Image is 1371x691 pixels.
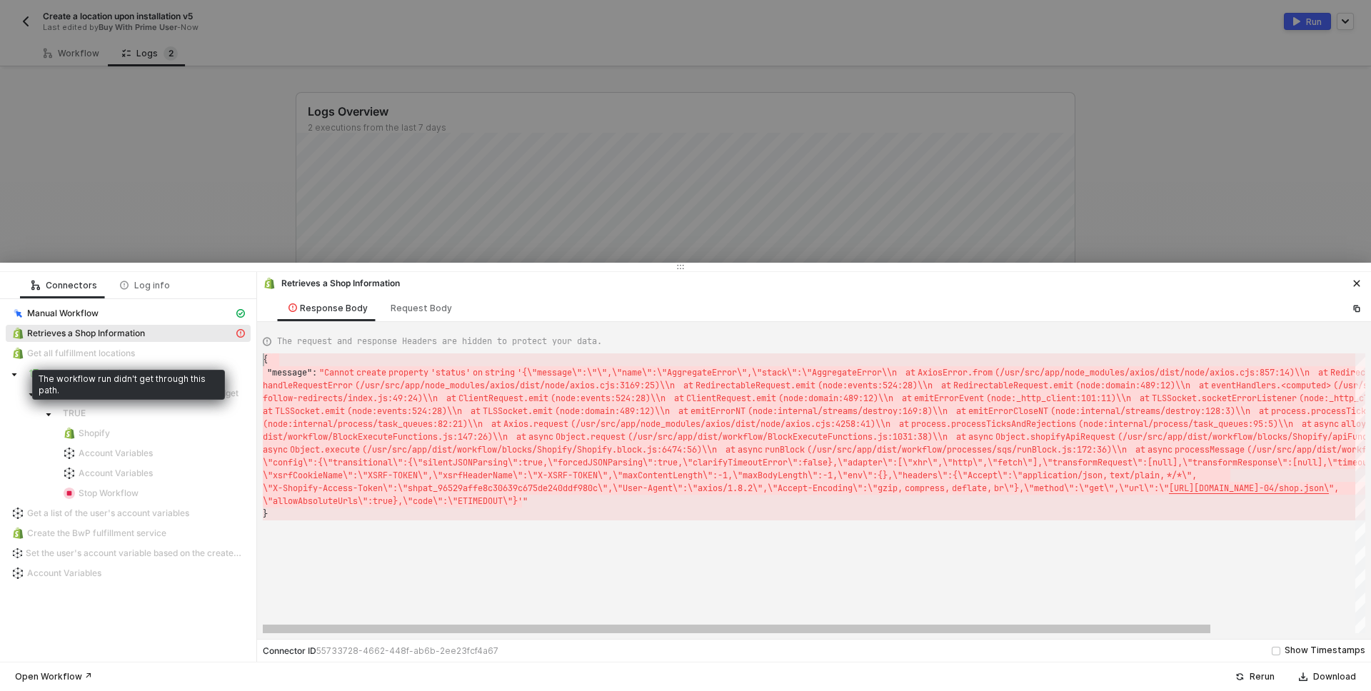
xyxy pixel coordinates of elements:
span: · [1331,379,1333,392]
span: at [683,380,693,391]
span: text/plain, [1110,470,1165,481]
span: · [428,366,431,379]
span: · [693,379,695,392]
span: ·· [898,392,902,405]
span: · [688,405,690,418]
span: (/usr/src/app/dist/workflow/BlockExecuteFunctions. [628,431,878,443]
span: property [388,367,428,378]
span: } [263,508,268,520]
button: Rerun [1226,668,1284,685]
span: ·· [893,392,898,405]
div: Rerun [1250,671,1275,682]
span: eventHandlers.<computed> [1211,380,1331,391]
div: Request Body [391,303,452,314]
span: Stop Workflow [57,485,251,502]
span: at [1135,444,1145,455]
span: ·· [1190,379,1195,392]
span: · [481,405,483,418]
span: · [948,405,950,418]
span: · [723,443,725,456]
span: ·· [670,405,674,418]
span: Object.request [556,431,626,443]
span: dist/workflow/BlockExecuteFunctions.js:147:26)\\n [263,431,508,443]
span: (node:_http_client:101:11)\\n [986,393,1131,404]
span: \"xsrfCookieName\":\"XSRF-TOKEN\",\"xsrfHeaderName [263,470,513,481]
span: .js:172:36)\\n [1057,444,1127,455]
span: at [1259,405,1269,417]
span: (/usr/src/app/dist/workflow/blocks/Shopify/apiFunc [1118,431,1367,443]
span: · [815,379,818,392]
span: string [485,367,515,378]
span: Account Variables [6,565,251,582]
span: · [1312,418,1314,430]
span: caret-down [11,371,18,378]
span: · [345,405,347,418]
span: · [317,366,319,379]
span: icon-success-page [1235,672,1244,681]
span: · [1172,443,1175,456]
span: ·· [679,379,683,392]
img: integration-icon [12,528,24,539]
button: Download [1290,668,1365,685]
span: at [1140,393,1150,404]
span: ·· [719,443,723,456]
div: Log info [120,280,170,291]
span: · [1131,392,1133,405]
span: \"X-Shopify-Access-Token\":\"shpat_96529affe8c3063 [263,483,513,494]
div: The workflow run didn't get through this path. [32,370,225,400]
span: \"application/json, [1013,470,1108,481]
span: \"allowAbsoluteUrls\":true},\"code\":\"ETIMEDOUT\" [263,495,513,507]
span: at [956,431,966,443]
span: Set the user's account variable based on the created location [26,548,245,559]
img: integration-icon [12,568,24,579]
span: ch\"],\"transformRequest\":[null],\"transformRespo [1013,457,1262,468]
span: js:4258:41)\\n [820,418,890,430]
span: ·· [950,405,954,418]
span: · [1073,379,1075,392]
span: follow-redirects/index.js:49:24)\\n [263,393,438,404]
span: · [745,405,748,418]
span: ·· [893,418,897,430]
span: at [1199,380,1209,391]
span: · [915,366,918,379]
span: Shopify [57,425,251,442]
span: · [933,379,935,392]
span: · [909,418,911,430]
span: (node:domain:489:12)\\n [1075,380,1190,391]
span: (node:domain:489:12)\\n [778,393,893,404]
span: · [626,430,628,443]
span: Set the user's account variable based on the created location [6,545,251,562]
span: (node:domain:489:12)\\n [555,405,670,417]
span: Account Variables [57,445,251,462]
span: Get a list of the user's account variables [27,508,189,519]
span: · [993,430,995,443]
span: · [1257,405,1259,418]
span: · [735,443,738,456]
span: · [684,392,686,405]
span: ·· [487,418,491,430]
span: · [1076,418,1078,430]
span: ·· [952,430,956,443]
span: Get a list of the user's account variables [6,505,251,522]
span: \":\"X-XSRF-TOKEN\",\"maxContentLength\":-1,\"maxB [513,470,763,481]
span: (node:events:524:28)\\n [347,405,462,417]
span: Create the BwP fulfillment service [27,528,166,539]
span: Retrieves a Shop Information [27,328,145,339]
span: at [956,405,966,417]
span: caret-down [28,391,35,398]
span: Axios.request [503,418,568,430]
span: at [725,444,735,455]
span: Object.shopifyApiRequest [995,431,1115,443]
span: create [356,367,386,378]
span: · [912,392,914,405]
span: Error\":false},\"adapter\":[\"xhr\",\"http\",\"fet [763,457,1013,468]
span: Account Variables [27,568,101,579]
span: at [899,418,909,430]
span: ·· [442,392,446,405]
span: (/usr/src/app/dist/workflow/blocks/Shopify/Shopify [362,444,612,455]
div: Show Timestamps [1285,644,1365,657]
span: (/usr/src/app/node_modules/axios/dist/node/axios.c [995,367,1245,378]
span: at [516,431,526,443]
span: · [939,379,941,392]
div: Connectors [31,280,97,291]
